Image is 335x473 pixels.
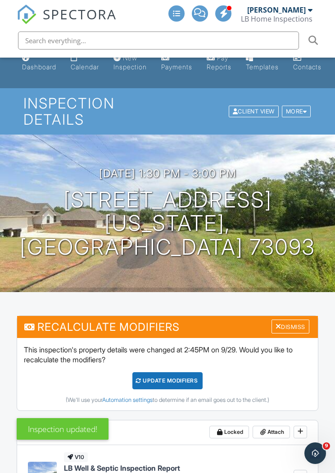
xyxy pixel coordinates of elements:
[17,316,318,338] h3: Recalculate Modifiers
[161,63,192,71] div: Payments
[102,396,153,403] a: Automation settings
[71,63,99,71] div: Calendar
[17,12,117,31] a: SPECTORA
[17,418,109,440] div: Inspection updated!
[228,108,281,114] a: Client View
[241,14,312,23] div: LB Home Inspections
[158,50,196,76] a: Payments
[242,50,282,76] a: Templates
[203,50,235,76] a: Pay Reports
[132,372,203,389] div: UPDATE Modifiers
[272,320,309,333] div: Dismiss
[43,5,117,23] span: SPECTORA
[246,63,279,71] div: Templates
[17,5,36,24] img: The Best Home Inspection Software - Spectora
[323,442,330,450] span: 9
[282,105,311,117] div: More
[14,188,321,259] h1: [STREET_ADDRESS] [US_STATE], [GEOGRAPHIC_DATA] 73093
[304,442,326,464] iframe: Intercom live chat
[290,50,325,76] a: Contacts
[24,396,311,404] div: (We'll use your to determine if an email goes out to the client.)
[17,338,318,410] div: This inspection's property details were changed at 2:45PM on 9/29. Would you like to recalculate ...
[67,50,103,76] a: Calendar
[293,63,321,71] div: Contacts
[22,63,56,71] div: Dashboard
[18,50,60,76] a: Dashboard
[18,32,299,50] input: Search everything...
[110,50,150,76] a: New Inspection
[229,105,279,117] div: Client View
[99,167,236,180] h3: [DATE] 1:30 pm - 3:00 pm
[247,5,306,14] div: [PERSON_NAME]
[23,95,312,127] h1: Inspection Details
